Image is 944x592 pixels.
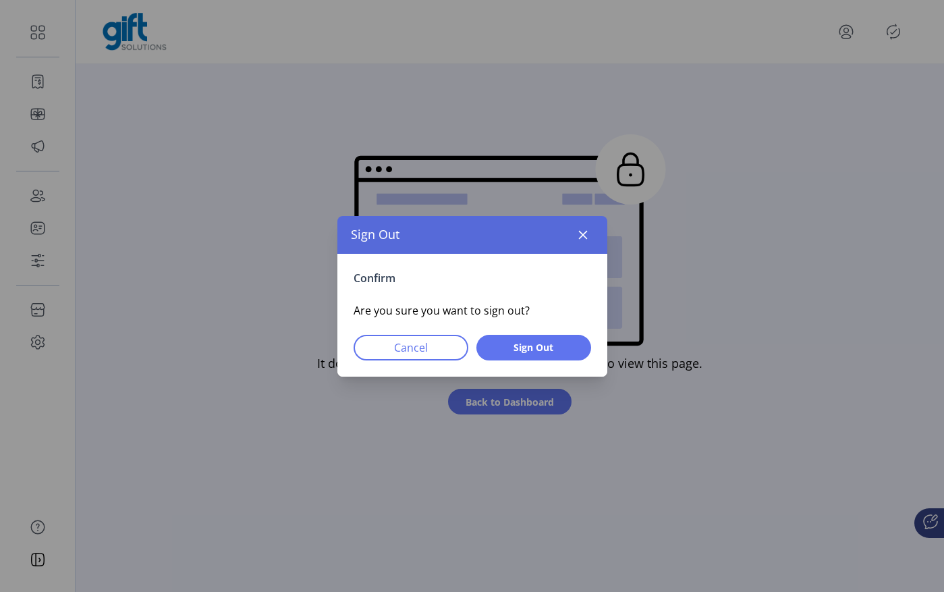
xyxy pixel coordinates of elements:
[354,302,591,319] p: Are you sure you want to sign out?
[354,270,591,286] p: Confirm
[494,340,574,354] span: Sign Out
[351,225,399,244] span: Sign Out
[354,335,468,360] button: Cancel
[371,340,451,356] span: Cancel
[476,335,591,360] button: Sign Out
